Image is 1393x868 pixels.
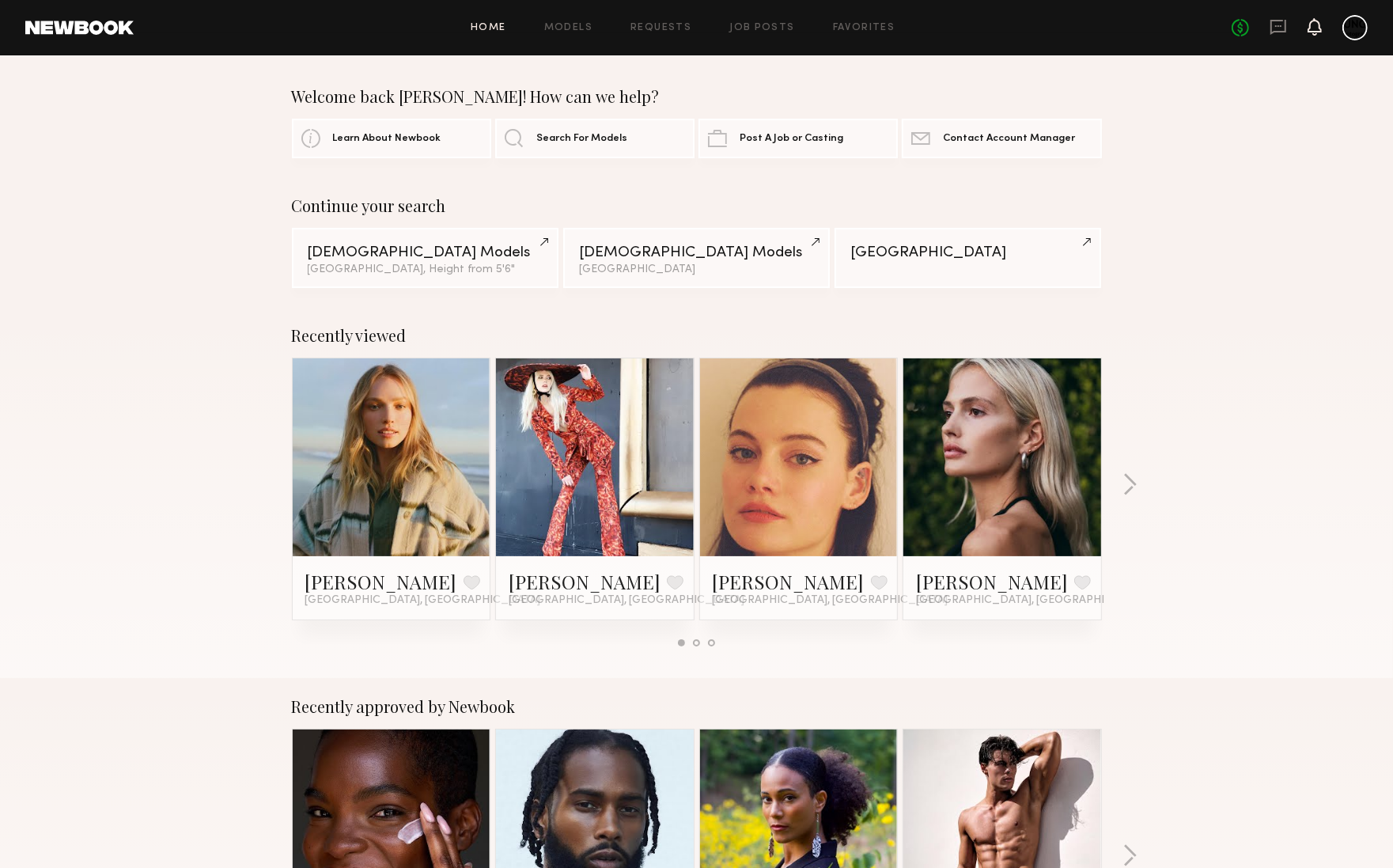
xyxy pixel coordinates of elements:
div: Continue your search [292,196,1102,215]
a: Home [471,23,506,33]
a: Favorites [833,23,895,33]
span: [GEOGRAPHIC_DATA], [GEOGRAPHIC_DATA] [305,594,541,607]
a: [PERSON_NAME] [916,569,1068,594]
span: [GEOGRAPHIC_DATA], [GEOGRAPHIC_DATA] [713,594,948,607]
div: [GEOGRAPHIC_DATA] [850,245,1085,260]
div: [DEMOGRAPHIC_DATA] Models [308,245,543,260]
span: Learn About Newbook [333,134,441,144]
span: [GEOGRAPHIC_DATA], [GEOGRAPHIC_DATA] [509,594,744,607]
span: Contact Account Manager [943,134,1075,144]
a: [PERSON_NAME] [509,569,661,594]
a: [PERSON_NAME] [305,569,457,594]
a: Learn About Newbook [292,119,491,158]
div: [DEMOGRAPHIC_DATA] Models [579,245,814,260]
a: Contact Account Manager [902,119,1101,158]
span: Search For Models [536,134,627,144]
a: [GEOGRAPHIC_DATA] [835,228,1101,288]
div: Welcome back [PERSON_NAME]! How can we help? [292,87,1102,106]
div: Recently viewed [292,326,1102,345]
div: Recently approved by Newbook [292,697,1102,716]
a: Post A Job or Casting [698,119,898,158]
a: [PERSON_NAME] [713,569,865,594]
span: [GEOGRAPHIC_DATA], [GEOGRAPHIC_DATA] [916,594,1152,607]
a: Models [544,23,592,33]
div: [GEOGRAPHIC_DATA] [579,264,814,275]
a: [DEMOGRAPHIC_DATA] Models[GEOGRAPHIC_DATA], Height from 5'6" [292,228,558,288]
a: Job Posts [729,23,795,33]
a: [DEMOGRAPHIC_DATA] Models[GEOGRAPHIC_DATA] [563,228,830,288]
span: Post A Job or Casting [740,134,843,144]
a: Search For Models [495,119,695,158]
div: [GEOGRAPHIC_DATA], Height from 5'6" [308,264,543,275]
a: Requests [630,23,691,33]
